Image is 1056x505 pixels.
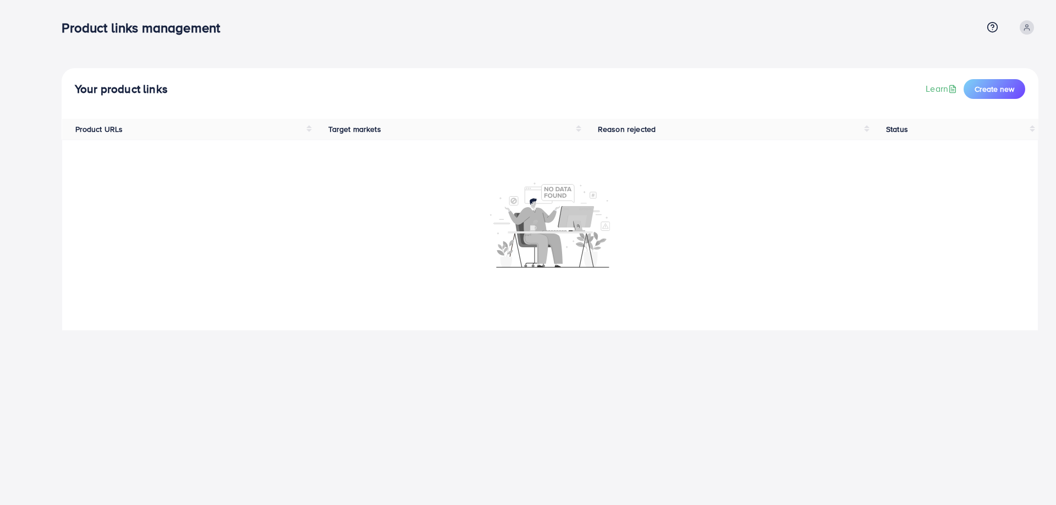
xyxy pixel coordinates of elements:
button: Create new [964,79,1025,99]
h4: Your product links [75,82,168,96]
span: Status [886,124,908,135]
span: Product URLs [75,124,123,135]
a: Learn [926,82,959,95]
span: Reason rejected [598,124,656,135]
h3: Product links management [62,20,229,36]
img: No account [490,181,610,268]
span: Target markets [328,124,381,135]
span: Create new [975,84,1014,95]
